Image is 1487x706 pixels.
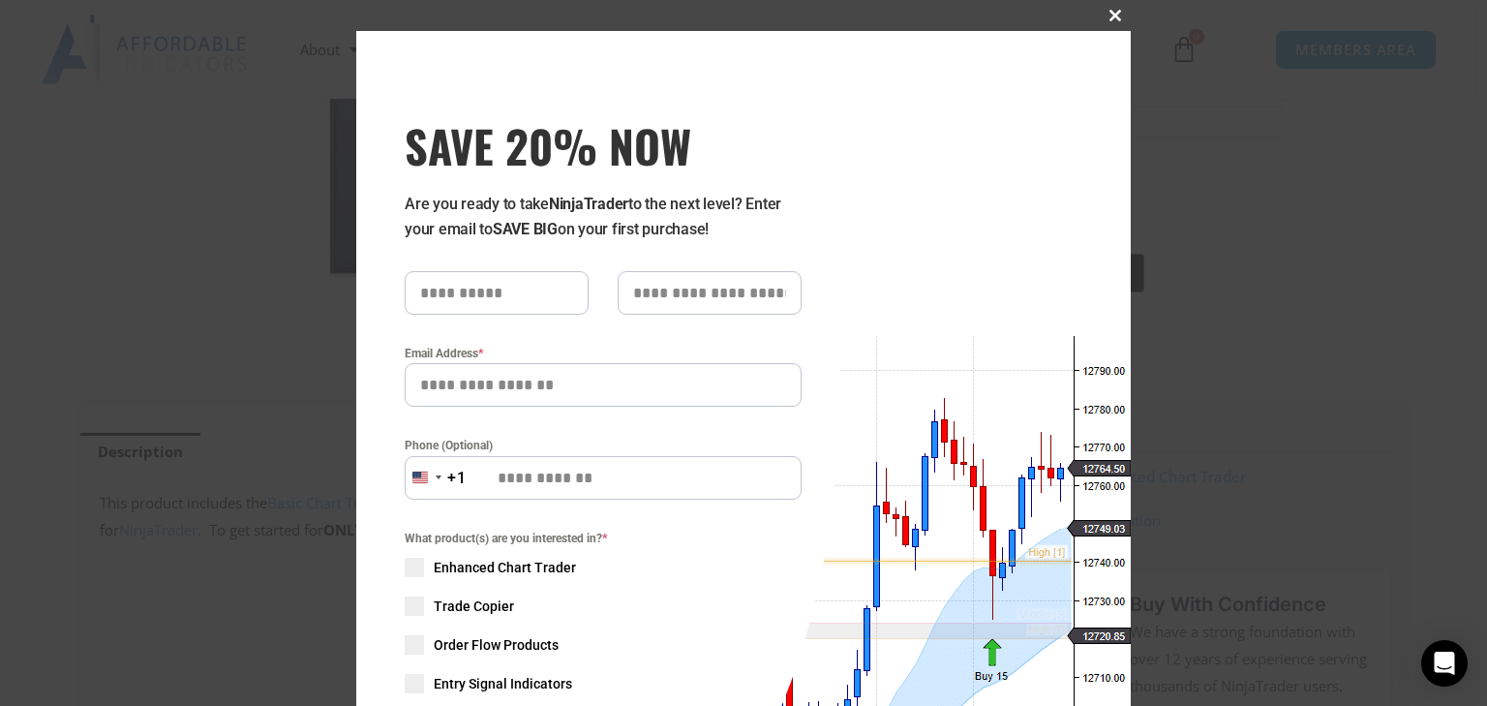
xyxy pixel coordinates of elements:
span: Order Flow Products [434,635,559,655]
span: Enhanced Chart Trader [434,558,576,577]
label: Email Address [405,344,802,363]
label: Entry Signal Indicators [405,674,802,693]
button: Selected country [405,456,467,500]
label: Phone (Optional) [405,436,802,455]
div: +1 [447,466,467,491]
span: Entry Signal Indicators [434,674,572,693]
label: Trade Copier [405,597,802,616]
strong: NinjaTrader [549,195,628,213]
label: Enhanced Chart Trader [405,558,802,577]
p: Are you ready to take to the next level? Enter your email to on your first purchase! [405,192,802,242]
span: Trade Copier [434,597,514,616]
div: Open Intercom Messenger [1421,640,1468,687]
label: Order Flow Products [405,635,802,655]
h3: SAVE 20% NOW [405,118,802,172]
span: What product(s) are you interested in? [405,529,802,548]
strong: SAVE BIG [493,220,558,238]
